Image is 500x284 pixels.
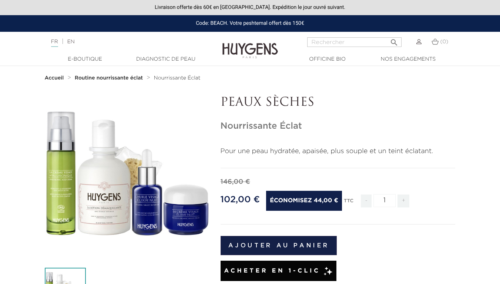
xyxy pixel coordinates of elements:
button:  [387,35,401,45]
a: EN [67,39,74,44]
a: Diagnostic de peau [129,55,203,63]
strong: Routine nourrissante éclat [75,75,143,81]
a: Nos engagements [371,55,445,63]
a: Accueil [45,75,66,81]
a: Routine nourrissante éclat [75,75,145,81]
span: 102,00 € [221,195,260,204]
span: Nourrissante Éclat [154,75,201,81]
a: FR [51,39,58,47]
i:  [390,36,399,45]
strong: Accueil [45,75,64,81]
p: Pour une peau hydratée, apaisée, plus souple et un teint éclatant. [221,146,456,156]
img: Huygens [222,31,278,60]
span: (0) [440,39,448,44]
button: Ajouter au panier [221,236,337,255]
a: Officine Bio [291,55,365,63]
div: | [47,37,203,46]
span: - [361,195,371,207]
span: 146,00 € [221,179,250,185]
input: Quantité [373,194,396,207]
a: Nourrissante Éclat [154,75,201,81]
div: TTC [344,193,353,213]
span: Économisez 44,00 € [266,191,342,211]
a: E-Boutique [48,55,122,63]
span: + [397,195,409,207]
input: Rechercher [307,37,402,47]
h1: Nourrissante Éclat [221,121,456,132]
p: PEAUX SÈCHES [221,96,456,110]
